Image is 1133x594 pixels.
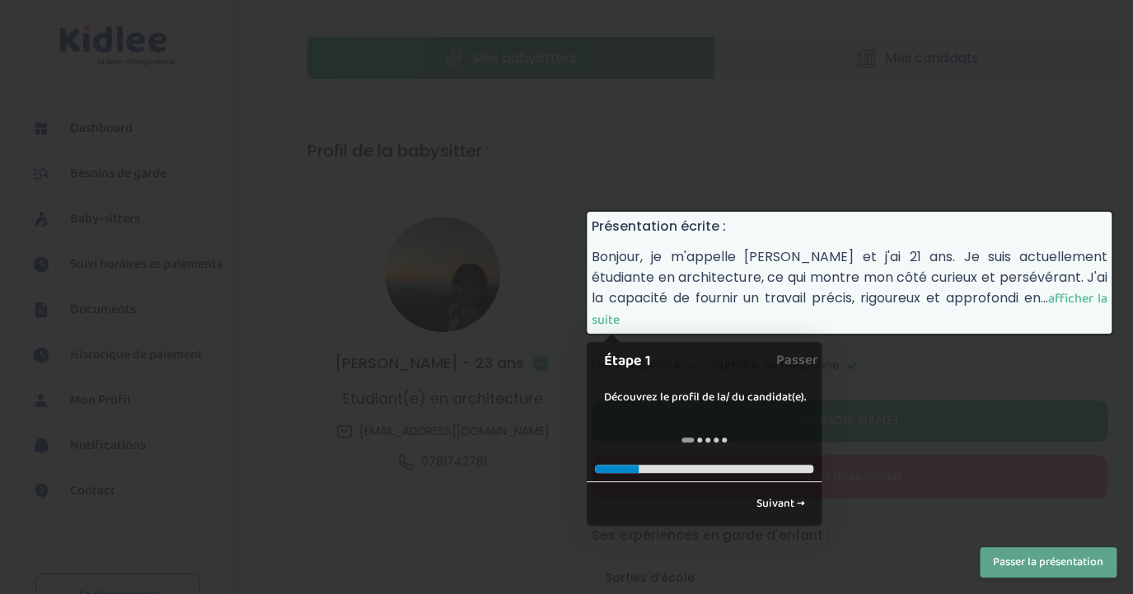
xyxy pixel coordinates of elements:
[587,372,822,423] div: Découvrez le profil de la/ du candidat(e).
[592,246,1107,330] p: Bonjour, je m'appelle [PERSON_NAME] et j'ai 21 ans. Je suis actuellement étudiante en architectur...
[592,216,1107,236] h4: Présentation écrite :
[603,350,785,372] h1: Étape 1
[775,342,817,379] a: Passer
[747,490,813,517] a: Suivant →
[592,288,1107,330] span: afficher la suite
[980,547,1117,578] button: Passer la présentation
